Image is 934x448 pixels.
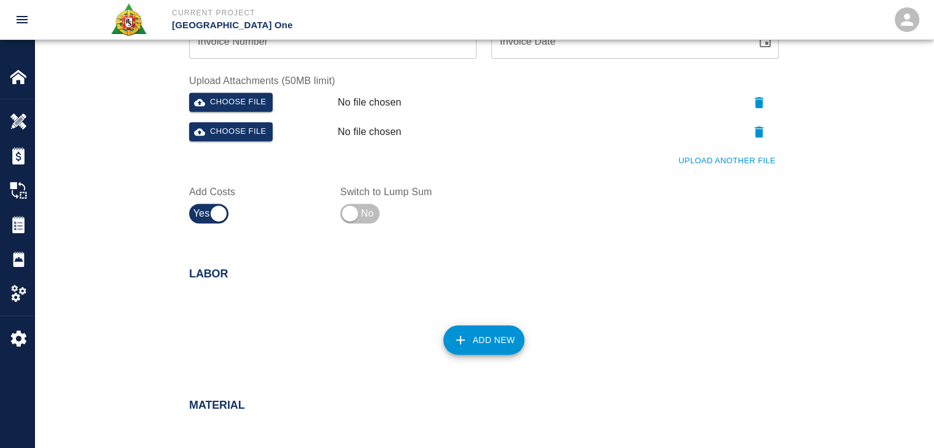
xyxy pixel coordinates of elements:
[753,29,777,54] button: Choose date
[338,125,402,139] p: No file chosen
[172,18,534,33] p: [GEOGRAPHIC_DATA] One
[7,5,37,34] button: open drawer
[189,122,273,141] button: Choose file
[675,152,779,171] button: Upload Another File
[189,399,779,412] h2: Material
[338,95,402,110] p: No file chosen
[189,268,779,281] h2: Labor
[873,389,934,448] iframe: Chat Widget
[443,325,525,355] button: Add New
[340,185,477,199] label: Switch to Lump Sum
[172,7,534,18] p: Current Project
[189,74,779,88] label: Upload Attachments (50MB limit)
[189,93,273,112] button: Choose file
[189,185,325,199] label: Add Costs
[491,25,748,59] input: mm/dd/yyyy
[110,2,147,37] img: Roger & Sons Concrete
